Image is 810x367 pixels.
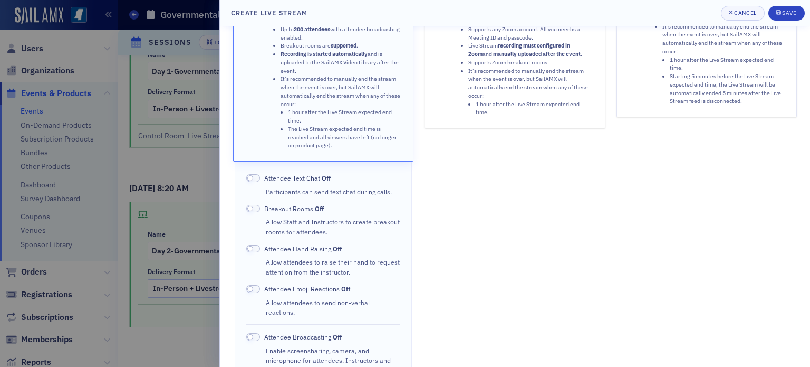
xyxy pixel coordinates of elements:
span: Breakout Rooms [264,204,324,213]
li: Supports Zoom breakout rooms [468,59,594,67]
span: Off [246,205,260,213]
span: Off [333,244,342,253]
strong: Recording is started automatically [281,50,368,58]
div: Allow attendees to raise their hand to request attention from the instructor. [266,257,400,277]
li: The Live Stream expected end time is reached and all viewers have left (no longer on product page). [288,125,402,150]
div: Save [782,10,796,16]
button: Cancel [721,6,765,21]
span: Attendee Hand Raising [264,244,342,253]
span: Off [333,333,342,341]
div: Allow attendees to send non-verbal reactions. [266,298,400,317]
div: Cancel [734,10,756,16]
h4: Create Live Stream [231,8,307,17]
li: and is uploaded to the SailAMX Video Library after the event. [281,50,402,75]
span: Off [246,245,260,253]
span: Off [341,285,350,293]
li: Supports any Zoom account. All you need is a Meeting ID and passcode. [468,25,594,42]
span: Off [246,333,260,341]
strong: 200 attendees [294,25,330,33]
div: Participants can send text chat during calls. [266,187,400,196]
strong: recording must configured in Zoom [468,42,570,58]
li: It's recommended to manually end the stream when the event is over, but SailAMX will automaticall... [281,75,402,150]
li: Up to with attendee broadcasting enabled. [281,25,402,42]
span: Attendee Broadcasting [264,332,342,342]
li: 1 hour after the Live Stream expected end time. [288,108,402,125]
button: Save [768,6,805,21]
li: 1 hour after the Live Stream expected end time. [476,100,594,117]
li: Starting 5 minutes before the Live Stream expected end time, the Live Stream will be automaticall... [670,72,786,106]
strong: supported [331,42,356,49]
span: Off [322,174,331,182]
li: It's recommended to manually end the stream when the event is over, but SailAMX will automaticall... [468,67,594,117]
div: Allow Staff and Instructors to create breakout rooms for attendees. [266,217,400,237]
span: Off [246,285,260,293]
li: 1 hour after the Live Stream expected end time. [670,56,786,73]
span: Attendee Text Chat [264,173,331,183]
li: It's recommended to manually end the stream when the event is over, but SailAMX will automaticall... [662,23,786,106]
span: Off [246,174,260,182]
li: Breakout rooms are . [281,42,402,50]
li: Live Stream and . [468,42,594,59]
span: Off [315,204,324,213]
strong: manually uploaded after the event [493,50,581,58]
span: Attendee Emoji Reactions [264,284,350,294]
